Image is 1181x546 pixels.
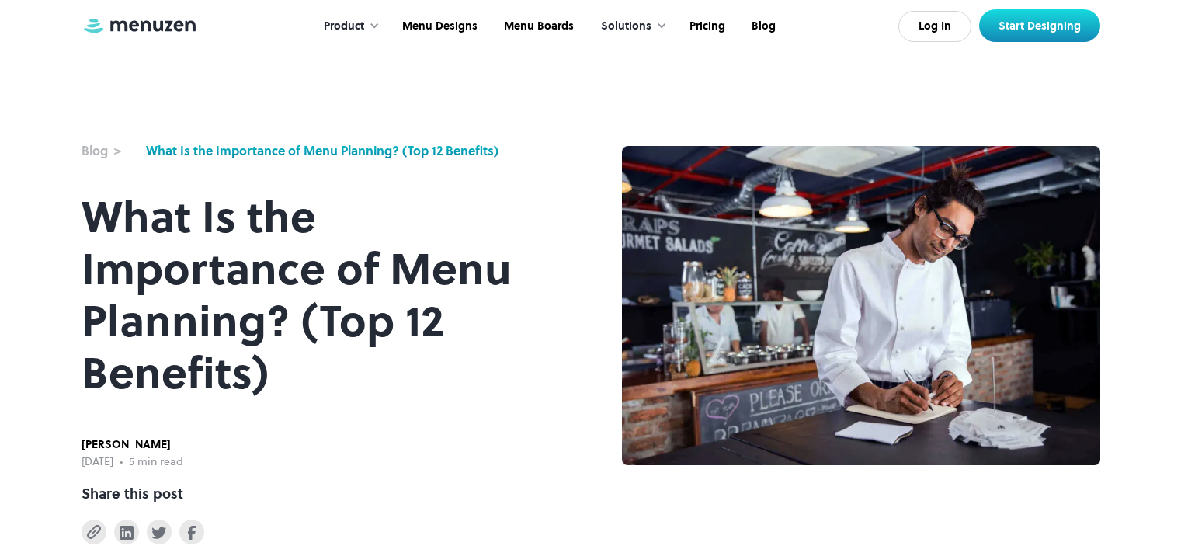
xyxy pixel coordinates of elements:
[120,454,123,471] div: •
[585,2,675,50] div: Solutions
[675,2,737,50] a: Pricing
[82,141,138,160] a: Blog >
[387,2,489,50] a: Menu Designs
[324,18,364,35] div: Product
[601,18,651,35] div: Solutions
[898,11,971,42] a: Log In
[129,454,183,471] div: 5 min read
[308,2,387,50] div: Product
[82,191,560,399] h1: What Is the Importance of Menu Planning? (Top 12 Benefits)
[146,141,498,160] a: What Is the Importance of Menu Planning? (Top 12 Benefits)
[979,9,1100,42] a: Start Designing
[489,2,585,50] a: Menu Boards
[737,2,787,50] a: Blog
[82,454,113,471] div: [DATE]
[82,483,183,504] div: Share this post
[82,436,183,454] div: [PERSON_NAME]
